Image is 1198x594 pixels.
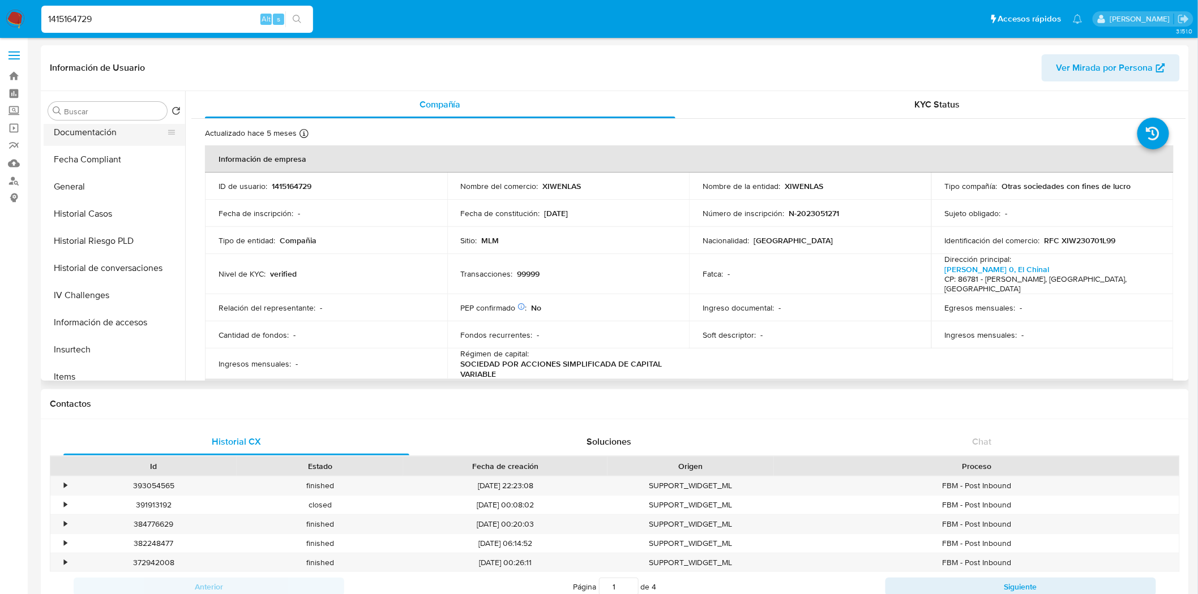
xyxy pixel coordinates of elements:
p: RFC XIW230701L99 [1045,235,1116,246]
th: Datos de contacto [205,379,1174,406]
div: Origen [615,460,766,472]
p: ID de usuario : [219,181,267,191]
div: SUPPORT_WIDGET_ML [607,496,774,514]
p: [DATE] [545,208,568,218]
span: 4 [652,581,657,592]
p: Tipo de entidad : [219,235,275,246]
span: Accesos rápidos [998,13,1062,25]
p: Cantidad de fondos : [219,330,289,340]
p: Fecha de inscripción : [219,208,293,218]
p: Régimen de capital : [461,348,529,359]
div: • [64,500,67,510]
p: Actualizado hace 5 meses [205,128,297,139]
div: [DATE] 22:23:08 [403,476,607,495]
p: [GEOGRAPHIC_DATA] [754,235,833,246]
div: 393054565 [70,476,237,495]
button: Items [44,363,185,390]
div: FBM - Post Inbound [774,553,1179,572]
div: SUPPORT_WIDGET_ML [607,553,774,572]
th: Información de empresa [205,145,1174,173]
button: Documentación [44,119,176,146]
button: search-icon [285,11,309,27]
button: IV Challenges [44,282,185,309]
div: [DATE] 00:26:11 [403,553,607,572]
p: Identificación del comercio : [945,235,1040,246]
p: Compañia [280,235,316,246]
a: Notificaciones [1073,14,1083,24]
p: - [1020,303,1022,313]
p: - [293,330,296,340]
p: No [532,303,542,313]
div: finished [237,515,403,533]
p: verified [270,269,297,279]
p: - [760,330,763,340]
p: XIWENLAS [543,181,581,191]
div: [DATE] 06:14:52 [403,534,607,553]
span: Chat [973,435,992,448]
div: • [64,480,67,491]
button: Historial de conversaciones [44,255,185,282]
div: SUPPORT_WIDGET_ML [607,476,774,495]
p: Fatca : [703,269,723,279]
button: Volver al orden por defecto [172,106,181,119]
button: Buscar [53,106,62,115]
span: KYC Status [915,98,960,111]
p: Otras sociedades con fines de lucro [1002,181,1131,191]
p: - [320,303,322,313]
div: SUPPORT_WIDGET_ML [607,515,774,533]
span: Historial CX [212,435,261,448]
span: Alt [262,14,271,24]
p: Fondos recurrentes : [461,330,533,340]
a: [PERSON_NAME] 0, El Chinal [945,264,1050,275]
p: Egresos mensuales : [945,303,1016,313]
button: Información de accesos [44,309,185,336]
p: Nacionalidad : [703,235,749,246]
div: FBM - Post Inbound [774,476,1179,495]
p: irma.suarez@mercadolibre.com.mx [1110,14,1174,24]
p: Transacciones : [461,269,513,279]
p: - [1006,208,1008,218]
p: - [1022,330,1024,340]
span: Soluciones [587,435,632,448]
p: Soft descriptor : [703,330,756,340]
p: - [298,208,300,218]
div: • [64,519,67,530]
div: finished [237,476,403,495]
div: SUPPORT_WIDGET_ML [607,534,774,553]
input: Buscar usuario o caso... [41,12,313,27]
p: Ingresos mensuales : [945,330,1017,340]
p: SOCIEDAD POR ACCIONES SIMPLIFICADA DE CAPITAL VARIABLE [461,359,671,379]
button: Fecha Compliant [44,146,185,173]
input: Buscar [64,106,162,117]
div: FBM - Post Inbound [774,515,1179,533]
div: Id [78,460,229,472]
div: 382248477 [70,534,237,553]
p: XIWENLAS [785,181,823,191]
p: Nombre de la entidad : [703,181,780,191]
p: Nombre del comercio : [461,181,538,191]
span: Compañía [420,98,461,111]
p: Relación del representante : [219,303,315,313]
div: Estado [245,460,395,472]
h1: Información de Usuario [50,62,145,74]
p: Fecha de constitución : [461,208,540,218]
div: [DATE] 00:08:02 [403,496,607,514]
div: 384776629 [70,515,237,533]
p: Sujeto obligado : [945,208,1001,218]
div: 372942008 [70,553,237,572]
button: Ver Mirada por Persona [1042,54,1180,81]
div: closed [237,496,403,514]
p: - [728,269,730,279]
button: Historial Casos [44,200,185,227]
p: - [537,330,540,340]
div: 391913192 [70,496,237,514]
div: finished [237,553,403,572]
span: s [277,14,280,24]
a: Salir [1178,13,1190,25]
button: Insurtech [44,336,185,363]
p: PEP confirmado : [461,303,527,313]
div: Fecha de creación [411,460,600,472]
p: - [778,303,781,313]
div: Proceso [782,460,1171,472]
p: 99999 [517,269,540,279]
